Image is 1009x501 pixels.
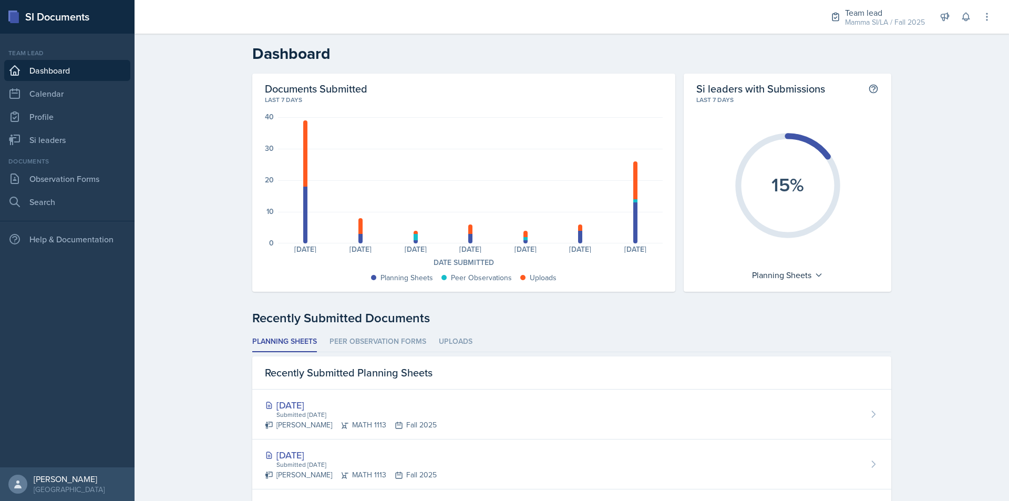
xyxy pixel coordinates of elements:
div: 10 [266,208,274,215]
div: Last 7 days [696,95,879,105]
a: Dashboard [4,60,130,81]
div: [PERSON_NAME] [34,474,105,484]
div: [DATE] [608,246,663,253]
a: [DATE] Submitted [DATE] [PERSON_NAME]MATH 1113Fall 2025 [252,390,891,439]
div: Recently Submitted Planning Sheets [252,356,891,390]
div: Documents [4,157,130,166]
a: Profile [4,106,130,127]
div: 20 [265,176,274,183]
a: Calendar [4,83,130,104]
div: [DATE] [388,246,443,253]
h2: Si leaders with Submissions [696,82,825,95]
div: Planning Sheets [380,272,433,283]
div: Mamma SI/LA / Fall 2025 [845,17,925,28]
div: 0 [269,239,274,247]
div: 30 [265,145,274,152]
div: Team lead [4,48,130,58]
a: Search [4,191,130,212]
div: Team lead [845,6,925,19]
div: [PERSON_NAME] MATH 1113 Fall 2025 [265,420,437,431]
div: [GEOGRAPHIC_DATA] [34,484,105,495]
div: [DATE] [443,246,498,253]
div: [DATE] [553,246,608,253]
div: [DATE] [333,246,388,253]
div: Submitted [DATE] [275,410,437,420]
div: Last 7 days [265,95,663,105]
div: 40 [265,113,274,120]
li: Peer Observation Forms [330,332,426,352]
div: [DATE] [265,398,437,412]
li: Planning Sheets [252,332,317,352]
div: [PERSON_NAME] MATH 1113 Fall 2025 [265,469,437,480]
h2: Documents Submitted [265,82,663,95]
div: Recently Submitted Documents [252,309,891,328]
a: Observation Forms [4,168,130,189]
div: [DATE] [498,246,553,253]
text: 15% [771,171,804,198]
div: [DATE] [278,246,333,253]
div: Planning Sheets [747,267,828,283]
a: [DATE] Submitted [DATE] [PERSON_NAME]MATH 1113Fall 2025 [252,439,891,489]
div: Date Submitted [265,257,663,268]
div: Help & Documentation [4,229,130,250]
div: Uploads [530,272,557,283]
div: Peer Observations [451,272,512,283]
div: [DATE] [265,448,437,462]
h2: Dashboard [252,44,891,63]
div: Submitted [DATE] [275,460,437,469]
li: Uploads [439,332,472,352]
a: Si leaders [4,129,130,150]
